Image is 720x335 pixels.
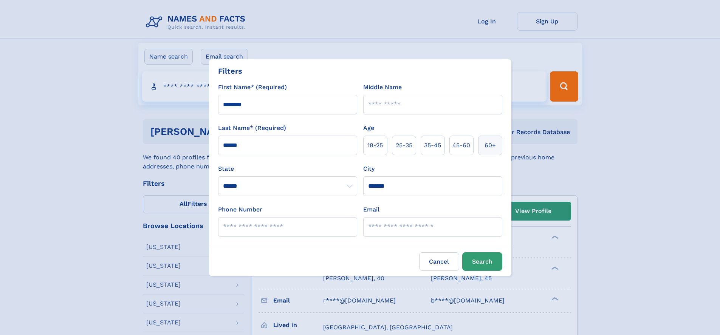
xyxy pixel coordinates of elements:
[396,141,412,150] span: 25‑35
[367,141,383,150] span: 18‑25
[218,65,242,77] div: Filters
[485,141,496,150] span: 60+
[363,83,402,92] label: Middle Name
[424,141,441,150] span: 35‑45
[218,164,357,173] label: State
[218,124,286,133] label: Last Name* (Required)
[419,252,459,271] label: Cancel
[452,141,470,150] span: 45‑60
[462,252,502,271] button: Search
[363,205,379,214] label: Email
[218,205,262,214] label: Phone Number
[363,124,374,133] label: Age
[363,164,375,173] label: City
[218,83,287,92] label: First Name* (Required)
